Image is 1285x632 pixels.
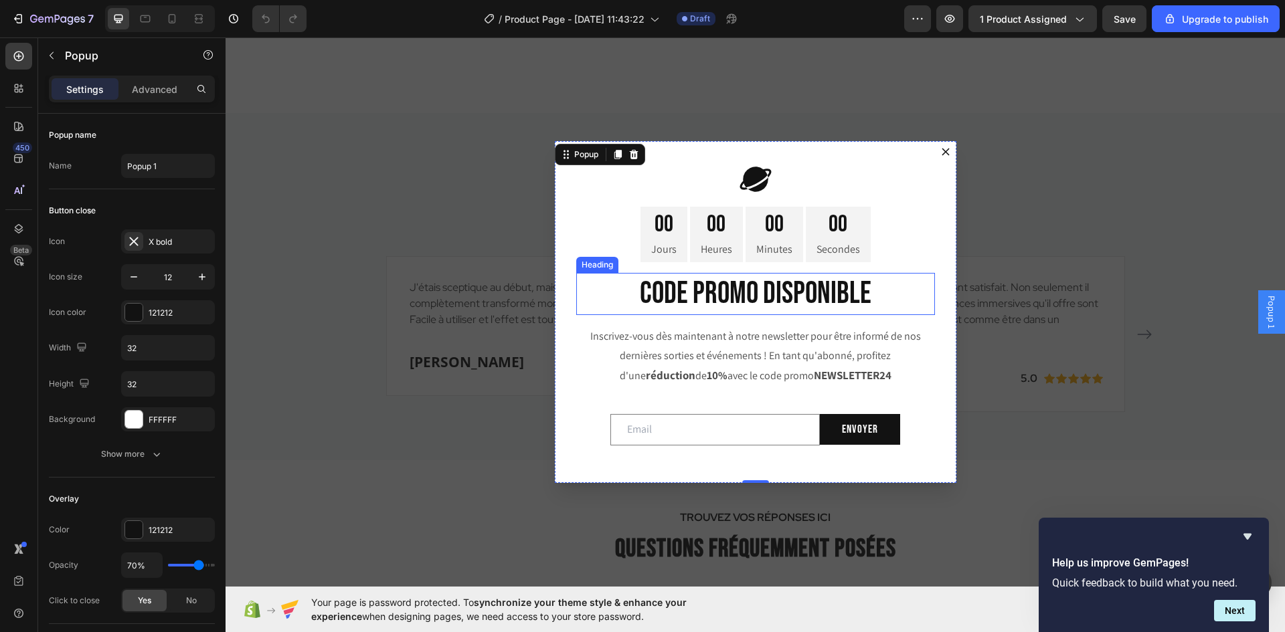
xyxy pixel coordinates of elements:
span: No [186,595,197,607]
button: Next question [1214,600,1256,621]
span: Save [1114,13,1136,25]
div: Icon size [49,271,82,283]
div: Button close [49,205,96,217]
div: Icon [49,235,65,247]
div: Opacity [49,559,78,571]
button: Save [1102,5,1146,32]
div: Color [49,524,70,536]
p: Advanced [132,82,177,96]
div: 121212 [149,524,211,536]
div: Popup name [49,129,96,141]
input: Auto [122,336,214,360]
span: 1 product assigned [980,12,1067,26]
div: 450 [13,142,32,153]
span: Your page is password protected. To when designing pages, we need access to your store password. [311,595,739,623]
div: Help us improve GemPages! [1052,528,1256,621]
p: Settings [66,82,104,96]
div: Envoyer [616,382,653,403]
strong: réduction [420,330,470,345]
div: Dialog content [329,104,731,445]
p: Inscrivez-vous dès maintenant à notre newsletter pour être informé de nos dernières sorties et év... [352,290,708,348]
div: Beta [10,245,32,255]
div: Overlay [49,493,79,505]
input: E.g. New popup [121,154,215,178]
p: 7 [88,11,94,27]
span: synchronize your theme style & enhance your experience [311,597,687,622]
span: Product Page - [DATE] 11:43:22 [505,12,645,26]
button: Hide survey [1239,528,1256,544]
p: Secondes [591,203,634,222]
button: 7 [5,5,100,32]
div: 00 [426,172,451,203]
button: Envoyer [594,377,675,408]
div: Upgrade to publish [1163,12,1268,26]
div: Popup [346,111,375,123]
div: 00 [531,172,567,203]
span: Yes [138,595,151,607]
span: / [499,12,502,26]
p: Jours [426,203,451,222]
button: 1 product assigned [968,5,1097,32]
iframe: Design area [226,37,1285,587]
strong: % [493,331,502,345]
button: Upgrade to publish [1152,5,1280,32]
button: Show more [49,442,215,466]
p: Heures [475,203,507,222]
div: 00 [591,172,634,203]
div: X bold [149,236,211,248]
p: Popup [65,47,179,64]
div: Width [49,339,90,357]
strong: NEWSLETTER24 [588,330,666,345]
div: Heading [353,221,390,233]
div: Click to close [49,595,100,607]
div: Icon color [49,306,86,318]
span: Draft [690,13,710,25]
h2: Help us improve GemPages! [1052,555,1256,571]
input: Auto [122,372,214,396]
input: Auto [122,553,162,577]
div: Undo/Redo [252,5,307,32]
h2: CODE PROMO DISPONIBLE [351,235,709,278]
div: Background [49,413,95,425]
p: Quick feedback to build what you need. [1052,576,1256,589]
div: 121212 [149,307,211,319]
div: Show more [101,447,163,461]
p: Minutes [531,203,567,222]
span: Popup 1 [1039,258,1053,291]
strong: 10 [481,330,493,345]
div: Name [49,160,72,172]
div: FFFFFF [149,414,211,426]
div: Dialog body [329,104,731,445]
input: Email [385,377,594,408]
div: 00 [475,172,507,203]
div: Height [49,375,92,393]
